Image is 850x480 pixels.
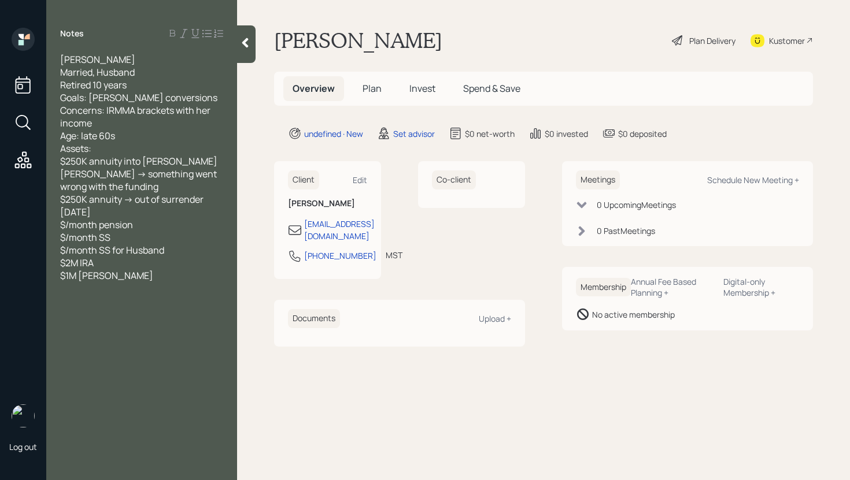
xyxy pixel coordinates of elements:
[60,142,91,155] span: Assets:
[576,170,620,189] h6: Meetings
[288,199,367,209] h6: [PERSON_NAME]
[723,276,799,298] div: Digital-only Membership +
[60,269,153,282] span: $1M [PERSON_NAME]
[60,193,205,218] span: $250K annuity -> out of surrender [DATE]
[597,225,655,237] div: 0 Past Meeting s
[304,218,375,242] div: [EMAIL_ADDRESS][DOMAIN_NAME]
[409,82,435,95] span: Invest
[60,256,94,269] span: $2M IRA
[60,231,110,244] span: $/month SS
[707,174,799,185] div: Schedule New Meeting +
[288,309,340,328] h6: Documents
[463,82,520,95] span: Spend & Save
[304,128,363,140] div: undefined · New
[293,82,335,95] span: Overview
[288,170,319,189] h6: Client
[631,276,714,298] div: Annual Fee Based Planning +
[432,170,476,189] h6: Co-client
[60,129,115,142] span: Age: late 60s
[304,250,376,262] div: [PHONE_NUMBER]
[60,244,164,256] span: $/month SS for Husband
[60,91,217,104] span: Goals: [PERSON_NAME] conversions
[465,128,515,140] div: $0 net-worth
[60,155,219,193] span: $250K annuity into [PERSON_NAME] [PERSON_NAME] -> something went wrong with the funding
[60,28,84,39] label: Notes
[576,278,631,297] h6: Membership
[545,128,588,140] div: $0 invested
[479,313,511,324] div: Upload +
[9,441,37,452] div: Log out
[12,404,35,427] img: retirable_logo.png
[60,66,135,79] span: Married, Husband
[393,128,435,140] div: Set advisor
[592,308,675,321] div: No active membership
[60,104,212,129] span: Concerns: IRMMA brackets with her income
[363,82,382,95] span: Plan
[386,249,402,261] div: MST
[60,53,135,66] span: [PERSON_NAME]
[689,35,736,47] div: Plan Delivery
[353,174,367,185] div: Edit
[618,128,667,140] div: $0 deposited
[769,35,805,47] div: Kustomer
[274,28,442,53] h1: [PERSON_NAME]
[60,218,133,231] span: $/month pension
[60,79,127,91] span: Retired 10 years
[597,199,676,211] div: 0 Upcoming Meeting s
